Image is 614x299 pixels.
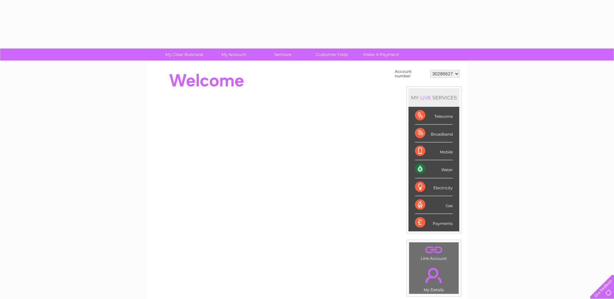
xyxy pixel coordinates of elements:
div: Electricity [415,178,453,196]
div: LIVE [419,94,432,101]
div: Gas [415,196,453,214]
td: My Details [409,262,459,294]
a: Customer Help [305,49,359,61]
div: Water [415,160,453,178]
div: Telecoms [415,107,453,125]
a: Services [256,49,309,61]
div: Broadband [415,125,453,142]
div: Payments [415,214,453,231]
a: . [411,244,457,255]
a: Make A Payment [354,49,408,61]
a: My Clear Business [158,49,211,61]
a: . [411,264,457,287]
div: MY SERVICES [408,88,459,107]
div: Mobile [415,142,453,160]
td: Link Account [409,242,459,262]
td: Account number [393,68,429,80]
a: My Account [207,49,260,61]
